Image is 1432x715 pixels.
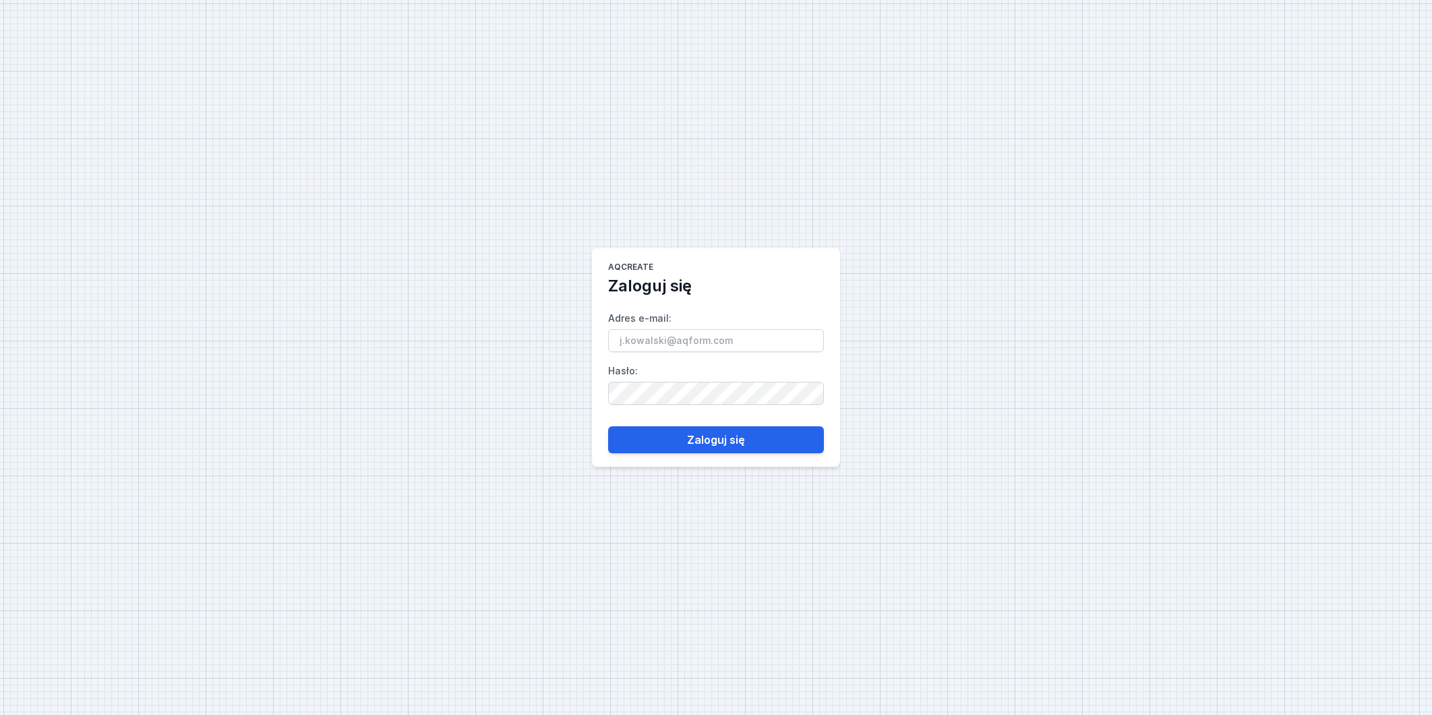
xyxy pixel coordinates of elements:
button: Zaloguj się [608,426,824,453]
input: Adres e-mail: [608,329,824,352]
label: Adres e-mail : [608,308,824,352]
h2: Zaloguj się [608,275,692,297]
label: Hasło : [608,360,824,405]
input: Hasło: [608,382,824,405]
h1: AQcreate [608,262,653,275]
